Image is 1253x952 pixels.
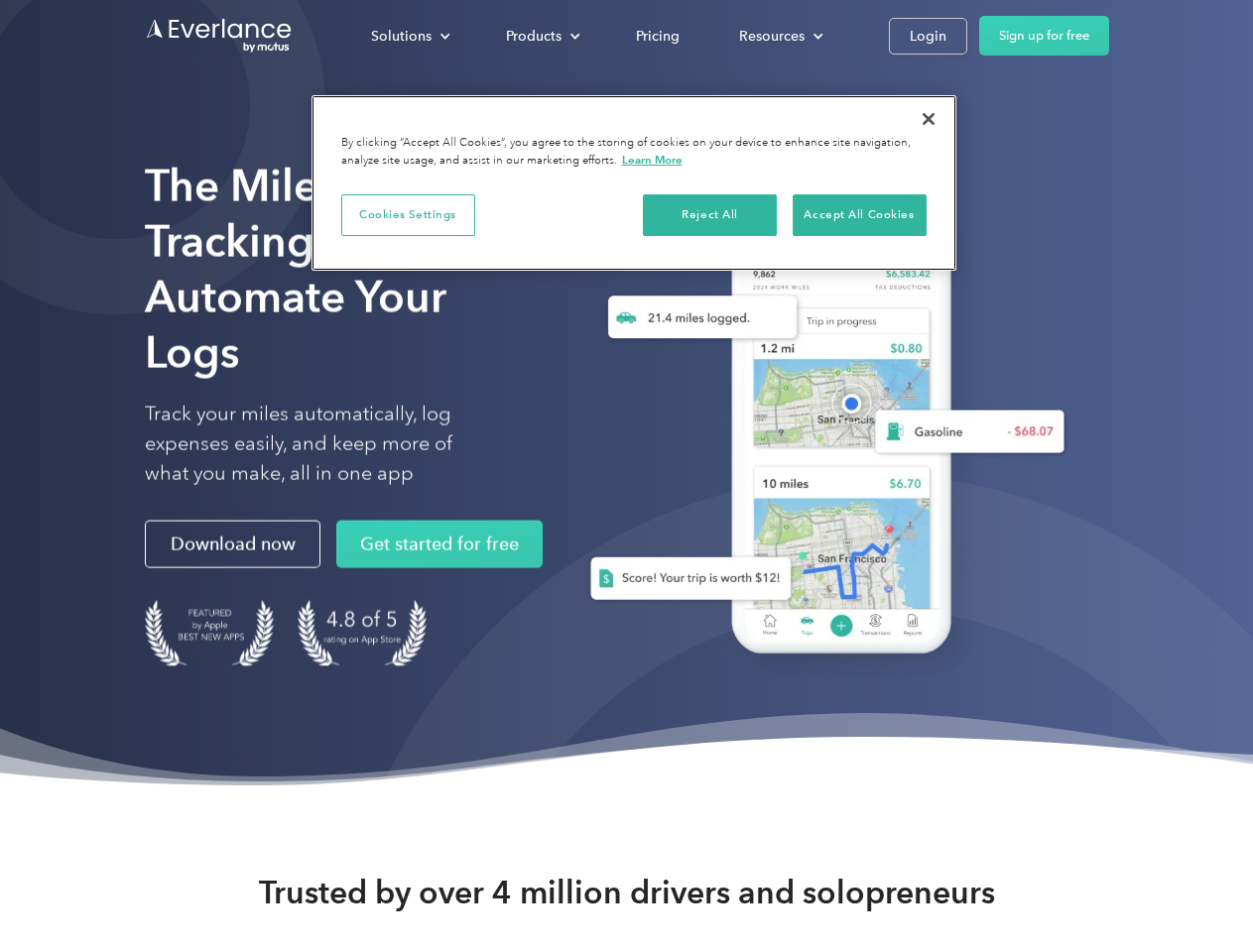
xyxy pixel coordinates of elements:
div: Solutions [351,19,466,54]
a: Go to homepage [145,17,294,55]
a: Get started for free [336,521,543,568]
div: Products [506,24,562,49]
img: 4.9 out of 5 stars on the app store [298,600,427,666]
div: Solutions [371,24,432,49]
img: Everlance, mileage tracker app, expense tracking app [559,188,1080,683]
p: Track your miles automatically, log expenses easily, and keep more of what you make, all in one app [145,400,499,489]
div: Products [486,19,596,54]
div: Resources [719,19,839,54]
button: Accept All Cookies [793,194,927,236]
a: Login [889,18,967,55]
a: Sign up for free [979,16,1109,56]
div: Resources [739,24,805,49]
button: Close [907,97,950,141]
a: Download now [145,521,320,568]
div: By clicking “Accept All Cookies”, you agree to the storing of cookies on your device to enhance s... [341,135,927,170]
div: Cookie banner [312,95,956,271]
div: Pricing [636,24,680,49]
div: Login [910,24,946,49]
button: Cookies Settings [341,194,475,236]
strong: Trusted by over 4 million drivers and solopreneurs [259,873,995,912]
a: Pricing [616,19,699,54]
button: Reject All [643,194,777,236]
a: More information about your privacy, opens in a new tab [622,153,683,167]
div: Privacy [312,95,956,271]
img: Badge for Featured by Apple Best New Apps [145,600,274,666]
